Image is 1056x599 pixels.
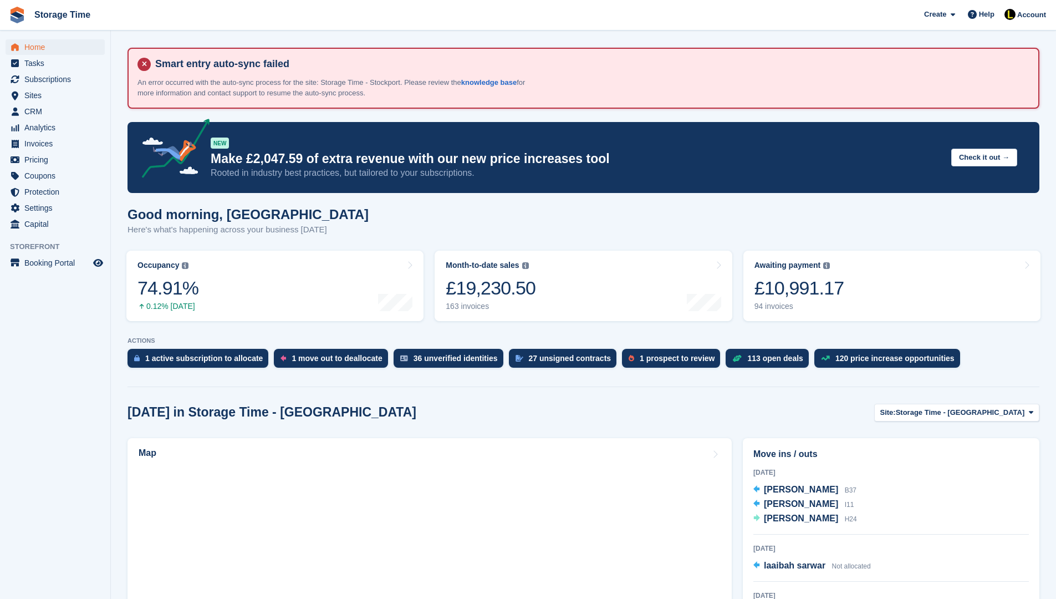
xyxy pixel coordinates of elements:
h1: Good morning, [GEOGRAPHIC_DATA] [127,207,369,222]
span: Settings [24,200,91,216]
span: Storage Time - [GEOGRAPHIC_DATA] [896,407,1025,418]
img: stora-icon-8386f47178a22dfd0bd8f6a31ec36ba5ce8667c1dd55bd0f319d3a0aa187defe.svg [9,7,25,23]
span: Invoices [24,136,91,151]
a: menu [6,88,105,103]
span: Pricing [24,152,91,167]
a: Storage Time [30,6,95,24]
a: menu [6,255,105,271]
img: prospect-51fa495bee0391a8d652442698ab0144808aea92771e9ea1ae160a38d050c398.svg [629,355,634,362]
a: menu [6,152,105,167]
p: ACTIONS [127,337,1039,344]
a: menu [6,55,105,71]
span: Home [24,39,91,55]
div: 113 open deals [747,354,803,363]
span: laaibah sarwar [764,561,825,570]
h4: Smart entry auto-sync failed [151,58,1029,70]
span: Subscriptions [24,72,91,87]
a: Occupancy 74.91% 0.12% [DATE] [126,251,424,321]
a: menu [6,39,105,55]
a: [PERSON_NAME] I11 [753,498,854,512]
a: [PERSON_NAME] B37 [753,483,856,498]
span: Not allocated [832,562,871,570]
div: 74.91% [137,277,198,299]
a: menu [6,200,105,216]
div: 94 invoices [754,302,844,311]
div: Awaiting payment [754,261,821,270]
div: [DATE] [753,544,1029,554]
a: 1 move out to deallocate [274,349,393,373]
span: CRM [24,104,91,119]
a: [PERSON_NAME] H24 [753,512,857,526]
span: B37 [845,486,856,494]
span: Account [1017,9,1046,21]
img: icon-info-grey-7440780725fd019a000dd9b08b2336e03edf1995a4989e88bcd33f0948082b44.svg [522,262,529,269]
img: move_outs_to_deallocate_icon-f764333ba52eb49d3ac5e1228854f67142a1ed5810a6f6cc68b1a99e826820c5.svg [280,355,286,362]
span: Help [979,9,994,20]
span: [PERSON_NAME] [764,514,838,523]
p: Rooted in industry best practices, but tailored to your subscriptions. [211,167,942,179]
span: Coupons [24,168,91,184]
span: Sites [24,88,91,103]
span: Tasks [24,55,91,71]
a: 120 price increase opportunities [814,349,966,373]
img: price-adjustments-announcement-icon-8257ccfd72463d97f412b2fc003d46551f7dbcb40ab6d574587a9cd5c0d94... [132,119,210,182]
span: Booking Portal [24,255,91,271]
a: menu [6,104,105,119]
div: £19,230.50 [446,277,535,299]
div: 1 active subscription to allocate [145,354,263,363]
div: Occupancy [137,261,179,270]
a: 27 unsigned contracts [509,349,623,373]
a: Preview store [91,256,105,270]
div: 0.12% [DATE] [137,302,198,311]
p: An error occurred with the auto-sync process for the site: Storage Time - Stockport. Please revie... [137,77,526,99]
button: Check it out → [951,149,1017,167]
span: Storefront [10,241,110,252]
img: verify_identity-adf6edd0f0f0b5bbfe63781bf79b02c33cf7c696d77639b501bdc392416b5a36.svg [400,355,408,362]
img: Laaibah Sarwar [1004,9,1016,20]
a: 36 unverified identities [394,349,509,373]
span: Site: [880,407,896,418]
a: menu [6,216,105,232]
a: menu [6,120,105,135]
div: 36 unverified identities [414,354,498,363]
img: price_increase_opportunities-93ffe204e8149a01c8c9dc8f82e8f89637d9d84a8eef4429ea346261dce0b2c0.svg [821,356,830,361]
img: icon-info-grey-7440780725fd019a000dd9b08b2336e03edf1995a4989e88bcd33f0948082b44.svg [823,262,830,269]
a: 113 open deals [726,349,814,373]
div: NEW [211,138,229,149]
div: [DATE] [753,468,1029,478]
img: icon-info-grey-7440780725fd019a000dd9b08b2336e03edf1995a4989e88bcd33f0948082b44.svg [182,262,188,269]
h2: Move ins / outs [753,448,1029,461]
span: [PERSON_NAME] [764,499,838,509]
a: 1 active subscription to allocate [127,349,274,373]
span: [PERSON_NAME] [764,485,838,494]
img: deal-1b604bf984904fb50ccaf53a9ad4b4a5d6e5aea283cecdc64d6e3604feb123c2.svg [732,354,742,362]
h2: [DATE] in Storage Time - [GEOGRAPHIC_DATA] [127,405,416,420]
a: menu [6,168,105,184]
h2: Map [139,448,156,458]
span: Protection [24,184,91,200]
a: Month-to-date sales £19,230.50 163 invoices [435,251,732,321]
a: knowledge base [461,78,517,87]
span: I11 [845,501,854,509]
span: Analytics [24,120,91,135]
span: Capital [24,216,91,232]
span: H24 [845,515,857,523]
div: 27 unsigned contracts [529,354,611,363]
div: 1 prospect to review [640,354,715,363]
a: menu [6,72,105,87]
a: 1 prospect to review [622,349,726,373]
div: £10,991.17 [754,277,844,299]
a: menu [6,184,105,200]
div: Month-to-date sales [446,261,519,270]
span: Create [924,9,946,20]
div: 163 invoices [446,302,535,311]
a: laaibah sarwar Not allocated [753,559,871,573]
button: Site: Storage Time - [GEOGRAPHIC_DATA] [874,404,1040,422]
a: menu [6,136,105,151]
p: Make £2,047.59 of extra revenue with our new price increases tool [211,151,942,167]
img: active_subscription_to_allocate_icon-d502201f5373d7db506a760aba3b589e785aa758c864c3986d89f69b8ff3... [134,354,140,362]
img: contract_signature_icon-13c848040528278c33f63329250d36e43548de30e8caae1d1a13099fd9432cc5.svg [516,355,523,362]
p: Here's what's happening across your business [DATE] [127,224,369,236]
a: Awaiting payment £10,991.17 94 invoices [743,251,1040,321]
div: 120 price increase opportunities [835,354,955,363]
